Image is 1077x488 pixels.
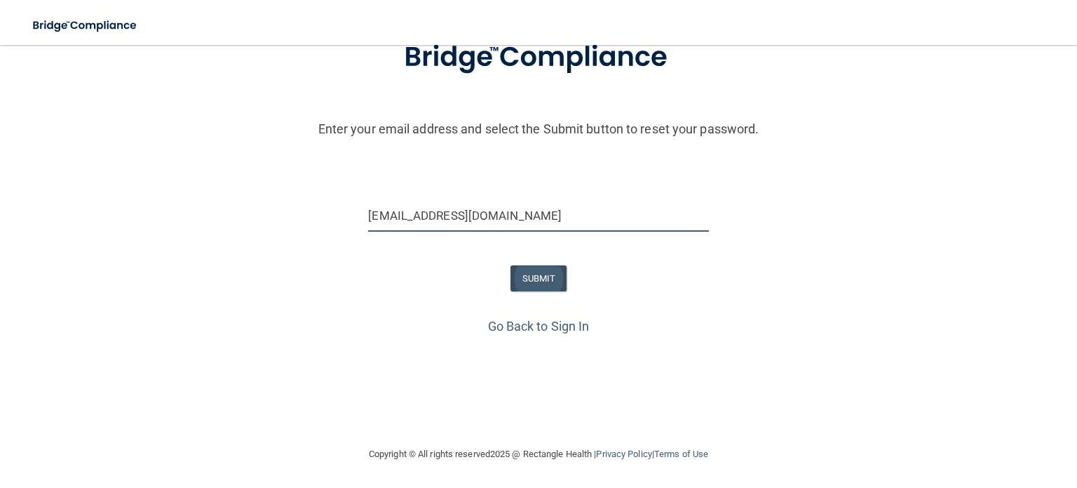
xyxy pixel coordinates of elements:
[375,21,702,94] img: bridge_compliance_login_screen.278c3ca4.svg
[368,200,708,232] input: Email
[21,11,150,40] img: bridge_compliance_login_screen.278c3ca4.svg
[488,319,590,334] a: Go Back to Sign In
[283,432,794,477] div: Copyright © All rights reserved 2025 @ Rectangle Health | |
[596,449,651,459] a: Privacy Policy
[654,449,708,459] a: Terms of Use
[510,265,567,291] button: SUBMIT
